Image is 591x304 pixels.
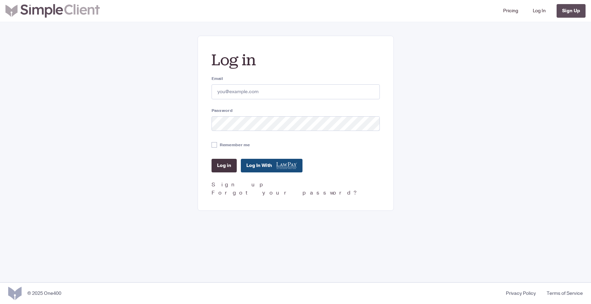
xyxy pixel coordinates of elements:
[557,4,586,18] a: Sign Up
[212,75,380,82] label: Email
[212,107,380,114] label: Password
[212,84,380,99] input: you@example.com
[541,290,583,297] a: Terms of Service
[500,3,521,19] a: Pricing
[27,290,61,297] div: © 2025 One400
[220,142,250,148] label: Remember me
[212,189,359,197] a: Forgot your password?
[212,50,380,70] h2: Log in
[241,159,302,172] a: Log In With
[212,159,237,172] input: Log in
[530,3,548,19] a: Log In
[500,290,541,297] a: Privacy Policy
[212,181,267,188] a: Sign up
